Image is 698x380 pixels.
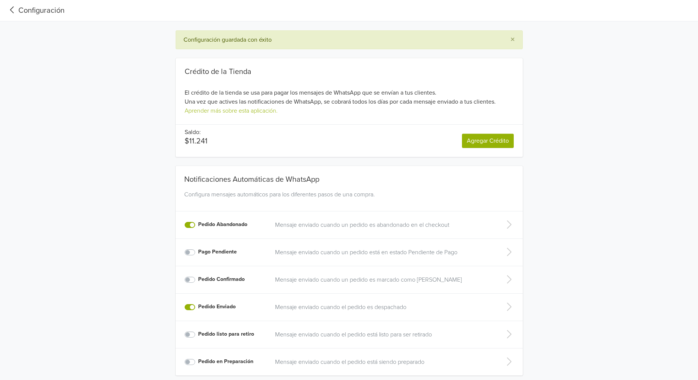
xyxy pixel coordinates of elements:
a: Configuración [6,5,65,16]
a: Mensaje enviado cuando el pedido es despachado [275,303,490,312]
span: × [510,34,515,45]
a: Mensaje enviado cuando el pedido está listo para ser retirado [275,330,490,339]
label: Pedido Enviado [198,303,236,311]
div: Configuración guardada con éxito [184,35,498,44]
label: Pedido Abandonado [198,220,247,229]
label: Pedido listo para retiro [198,330,254,338]
a: Mensaje enviado cuando el pedido está siendo preparado [275,357,490,366]
a: Agregar Crédito [462,134,514,148]
p: Saldo: [185,128,208,137]
label: Pedido Confirmado [198,275,245,283]
div: Configura mensajes automáticos para los diferentes pasos de una compra. [181,190,517,208]
label: Pedido en Preparación [198,357,253,366]
a: Mensaje enviado cuando un pedido es marcado como [PERSON_NAME] [275,275,490,284]
div: Notificaciones Automáticas de WhatsApp [181,166,517,187]
div: El crédito de la tienda se usa para pagar los mensajes de WhatsApp que se envían a tus clientes. ... [176,67,523,115]
a: Aprender más sobre esta aplicación. [185,107,278,115]
label: Pago Pendiente [198,248,237,256]
div: Crédito de la Tienda [185,67,514,76]
a: Mensaje enviado cuando un pedido es abandonado en el checkout [275,220,490,229]
p: $11.241 [185,137,208,146]
a: Mensaje enviado cuando un pedido está en estado Pendiente de Pago [275,248,490,257]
